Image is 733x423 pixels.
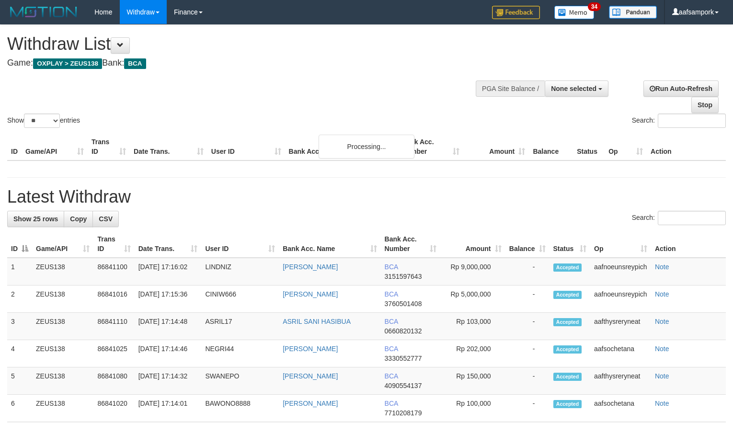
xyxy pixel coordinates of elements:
[505,313,550,340] td: -
[7,395,32,422] td: 6
[93,313,134,340] td: 86841110
[283,345,338,353] a: [PERSON_NAME]
[283,400,338,407] a: [PERSON_NAME]
[398,133,463,160] th: Bank Acc. Number
[7,313,32,340] td: 3
[440,286,505,313] td: Rp 5,000,000
[283,372,338,380] a: [PERSON_NAME]
[440,258,505,286] td: Rp 9,000,000
[553,345,582,354] span: Accepted
[7,5,80,19] img: MOTION_logo.png
[385,273,422,280] span: Copy 3151597643 to clipboard
[505,258,550,286] td: -
[655,400,669,407] a: Note
[93,395,134,422] td: 86841020
[385,263,398,271] span: BCA
[32,286,93,313] td: ZEUS138
[381,230,441,258] th: Bank Acc. Number: activate to sort column ascending
[7,187,726,206] h1: Latest Withdraw
[93,367,134,395] td: 86841080
[590,286,651,313] td: aafnoeunsreypich
[658,211,726,225] input: Search:
[590,395,651,422] td: aafsochetana
[385,300,422,308] span: Copy 3760501408 to clipboard
[7,58,479,68] h4: Game: Bank:
[440,367,505,395] td: Rp 150,000
[130,133,207,160] th: Date Trans.
[385,372,398,380] span: BCA
[283,263,338,271] a: [PERSON_NAME]
[658,114,726,128] input: Search:
[7,133,22,160] th: ID
[505,286,550,313] td: -
[135,313,202,340] td: [DATE] 17:14:48
[64,211,93,227] a: Copy
[573,133,605,160] th: Status
[279,230,380,258] th: Bank Acc. Name: activate to sort column ascending
[7,340,32,367] td: 4
[505,395,550,422] td: -
[550,230,591,258] th: Status: activate to sort column ascending
[505,340,550,367] td: -
[135,340,202,367] td: [DATE] 17:14:46
[691,97,719,113] a: Stop
[32,258,93,286] td: ZEUS138
[440,313,505,340] td: Rp 103,000
[551,85,596,92] span: None selected
[285,133,398,160] th: Bank Acc. Name
[201,258,279,286] td: LINDNIZ
[32,313,93,340] td: ZEUS138
[440,340,505,367] td: Rp 202,000
[92,211,119,227] a: CSV
[201,395,279,422] td: BAWONO8888
[32,340,93,367] td: ZEUS138
[22,133,88,160] th: Game/API
[545,80,608,97] button: None selected
[7,286,32,313] td: 2
[283,318,351,325] a: ASRIL SANI HASIBUA
[476,80,545,97] div: PGA Site Balance /
[385,290,398,298] span: BCA
[7,211,64,227] a: Show 25 rows
[88,133,130,160] th: Trans ID
[32,367,93,395] td: ZEUS138
[529,133,573,160] th: Balance
[201,313,279,340] td: ASRIL17
[590,258,651,286] td: aafnoeunsreypich
[385,318,398,325] span: BCA
[385,345,398,353] span: BCA
[554,6,595,19] img: Button%20Memo.svg
[93,258,134,286] td: 86841100
[135,395,202,422] td: [DATE] 17:14:01
[605,133,647,160] th: Op
[33,58,102,69] span: OXPLAY > ZEUS138
[70,215,87,223] span: Copy
[93,286,134,313] td: 86841016
[93,230,134,258] th: Trans ID: activate to sort column ascending
[201,340,279,367] td: NEGRI44
[283,290,338,298] a: [PERSON_NAME]
[201,230,279,258] th: User ID: activate to sort column ascending
[440,230,505,258] th: Amount: activate to sort column ascending
[505,230,550,258] th: Balance: activate to sort column ascending
[505,367,550,395] td: -
[7,230,32,258] th: ID: activate to sort column descending
[201,286,279,313] td: CINIW666
[99,215,113,223] span: CSV
[655,345,669,353] a: Note
[7,34,479,54] h1: Withdraw List
[651,230,726,258] th: Action
[207,133,285,160] th: User ID
[609,6,657,19] img: panduan.png
[440,395,505,422] td: Rp 100,000
[24,114,60,128] select: Showentries
[590,230,651,258] th: Op: activate to sort column ascending
[588,2,601,11] span: 34
[590,340,651,367] td: aafsochetana
[655,318,669,325] a: Note
[135,230,202,258] th: Date Trans.: activate to sort column ascending
[492,6,540,19] img: Feedback.jpg
[7,258,32,286] td: 1
[385,400,398,407] span: BCA
[655,290,669,298] a: Note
